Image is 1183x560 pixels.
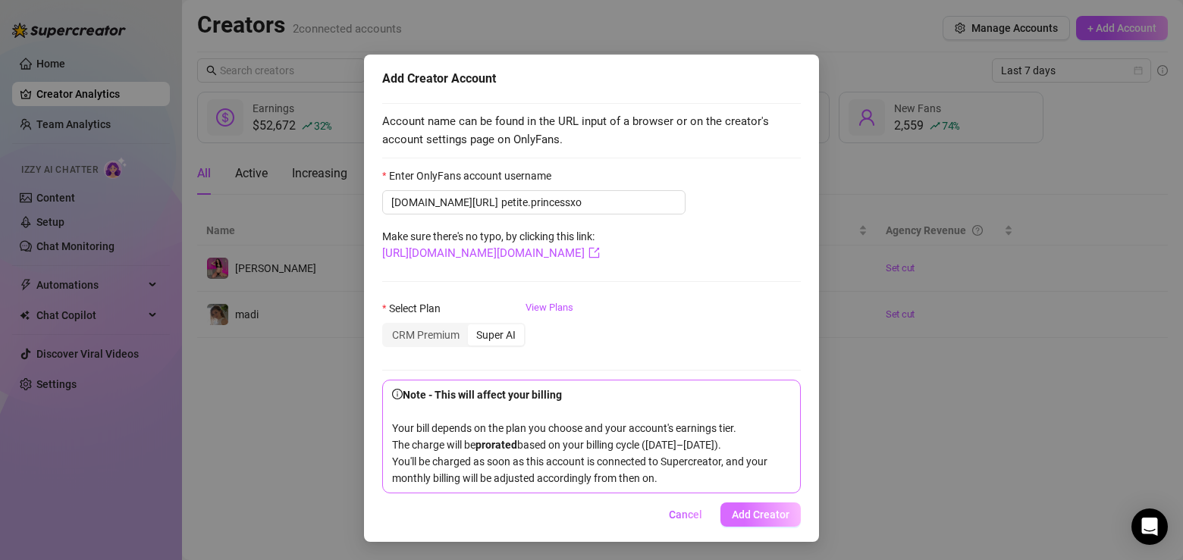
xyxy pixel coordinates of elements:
[732,508,789,521] span: Add Creator
[392,389,767,484] span: Your bill depends on the plan you choose and your account's earnings tier. The charge will be bas...
[588,247,600,258] span: export
[657,502,714,527] button: Cancel
[382,300,450,317] label: Select Plan
[468,324,524,346] div: Super AI
[1131,508,1168,545] div: Open Intercom Messenger
[501,194,676,211] input: Enter OnlyFans account username
[391,194,498,211] span: [DOMAIN_NAME][URL]
[382,167,561,184] label: Enter OnlyFans account username
[382,323,526,347] div: segmented control
[384,324,468,346] div: CRM Premium
[669,508,702,521] span: Cancel
[382,113,801,149] span: Account name can be found in the URL input of a browser or on the creator's account settings page...
[382,70,801,88] div: Add Creator Account
[382,246,600,260] a: [URL][DOMAIN_NAME][DOMAIN_NAME]export
[720,502,801,527] button: Add Creator
[526,300,573,361] a: View Plans
[382,230,600,259] span: Make sure there's no typo, by clicking this link:
[392,389,403,399] span: info-circle
[475,439,517,451] b: prorated
[392,389,562,401] strong: Note - This will affect your billing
